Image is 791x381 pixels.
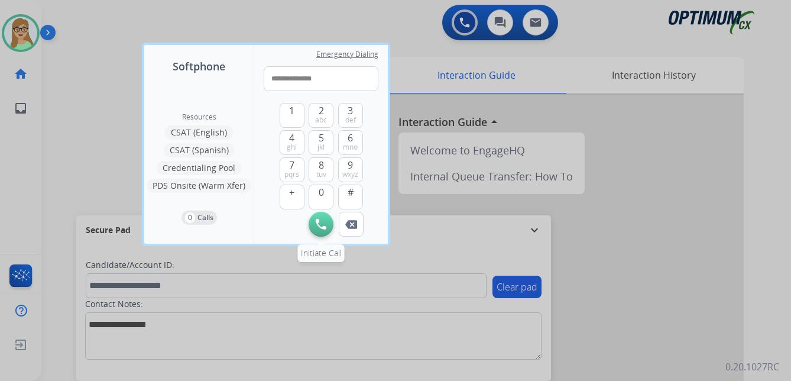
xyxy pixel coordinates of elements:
[348,131,353,145] span: 6
[725,360,779,374] p: 0.20.1027RC
[348,185,354,199] span: #
[338,157,363,182] button: 9wxyz
[309,130,333,155] button: 5jkl
[316,170,326,179] span: tuv
[345,220,357,229] img: call-button
[173,58,225,75] span: Softphone
[181,211,217,225] button: 0Calls
[319,131,324,145] span: 5
[289,104,294,118] span: 1
[338,185,363,209] button: #
[309,185,333,209] button: 0
[185,212,195,223] p: 0
[342,170,358,179] span: wxyz
[301,247,342,259] span: Initiate Call
[289,185,294,199] span: +
[280,185,304,209] button: +
[319,104,324,118] span: 2
[315,115,327,125] span: abc
[287,143,297,152] span: ghi
[197,212,213,223] p: Calls
[182,112,216,122] span: Resources
[165,125,233,140] button: CSAT (English)
[284,170,299,179] span: pqrs
[343,143,358,152] span: mno
[348,158,353,172] span: 9
[157,161,241,175] button: Credentialing Pool
[316,50,378,59] span: Emergency Dialing
[348,104,353,118] span: 3
[319,158,324,172] span: 8
[309,103,333,128] button: 2abc
[316,219,326,230] img: call-button
[319,185,324,199] span: 0
[338,130,363,155] button: 6mno
[309,212,333,237] button: Initiate Call
[338,103,363,128] button: 3def
[289,131,294,145] span: 4
[280,130,304,155] button: 4ghi
[289,158,294,172] span: 7
[280,103,304,128] button: 1
[147,179,251,193] button: PDS Onsite (Warm Xfer)
[309,157,333,182] button: 8tuv
[317,143,325,152] span: jkl
[280,157,304,182] button: 7pqrs
[164,143,235,157] button: CSAT (Spanish)
[345,115,356,125] span: def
